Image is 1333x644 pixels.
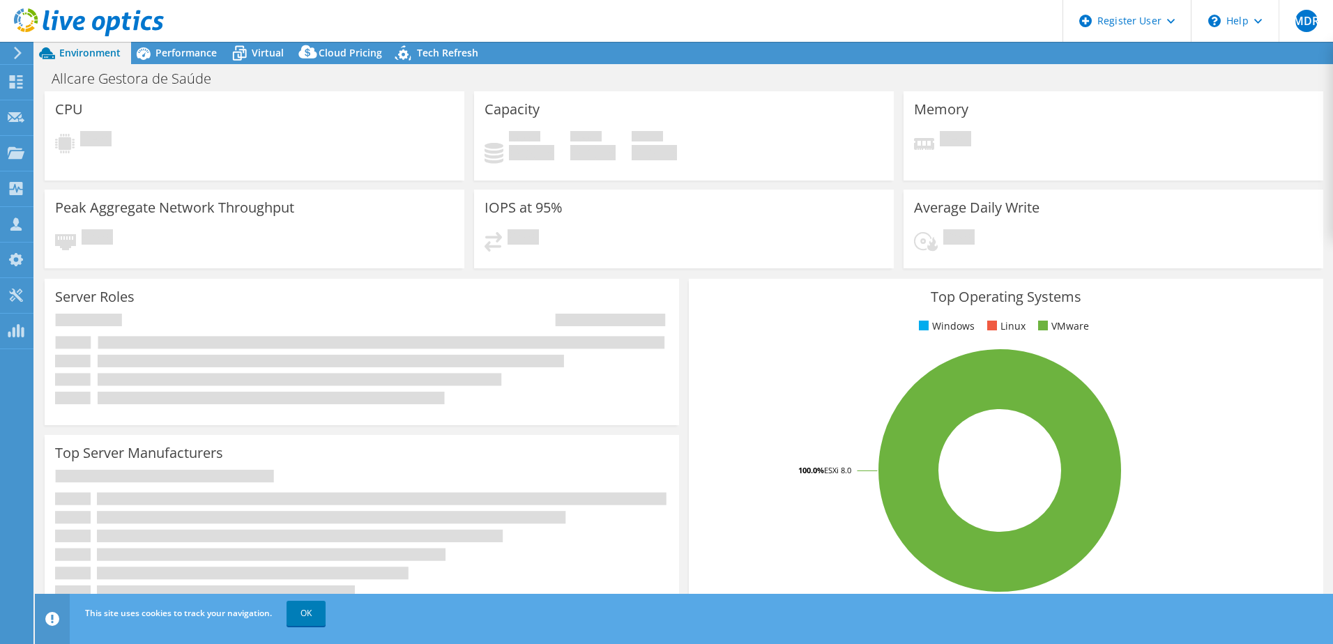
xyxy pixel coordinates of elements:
h3: CPU [55,102,83,117]
h3: Top Operating Systems [699,289,1313,305]
span: Pending [940,131,971,150]
span: Pending [508,229,539,248]
li: Linux [984,319,1026,334]
span: This site uses cookies to track your navigation. [85,607,272,619]
span: MDR [1295,10,1318,32]
li: Windows [915,319,975,334]
tspan: 100.0% [798,465,824,475]
span: Virtual [252,46,284,59]
span: Cloud Pricing [319,46,382,59]
span: Pending [82,229,113,248]
span: Free [570,131,602,145]
li: VMware [1035,319,1089,334]
span: Pending [80,131,112,150]
h3: Peak Aggregate Network Throughput [55,200,294,215]
span: Environment [59,46,121,59]
h3: Top Server Manufacturers [55,445,223,461]
svg: \n [1208,15,1221,27]
span: Total [632,131,663,145]
h4: 0 GiB [509,145,554,160]
h4: 0 GiB [632,145,677,160]
h4: 0 GiB [570,145,616,160]
span: Pending [943,229,975,248]
span: Tech Refresh [417,46,478,59]
span: Used [509,131,540,145]
h3: Memory [914,102,968,117]
h1: Allcare Gestora de Saúde [45,71,233,86]
h3: Average Daily Write [914,200,1039,215]
a: OK [287,601,326,626]
tspan: ESXi 8.0 [824,465,851,475]
h3: Capacity [485,102,540,117]
h3: Server Roles [55,289,135,305]
h3: IOPS at 95% [485,200,563,215]
span: Performance [155,46,217,59]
